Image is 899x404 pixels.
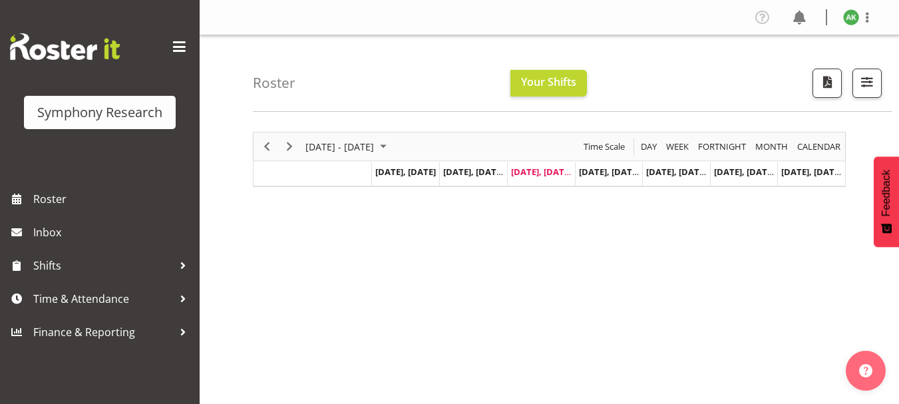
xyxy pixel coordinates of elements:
img: help-xxl-2.png [859,364,872,377]
span: Roster [33,189,193,209]
img: amit-kumar11606.jpg [843,9,859,25]
h4: Roster [253,75,295,91]
span: Finance & Reporting [33,322,173,342]
button: Your Shifts [510,70,587,97]
span: Shifts [33,256,173,276]
span: Feedback [880,170,892,216]
button: Download a PDF of the roster according to the set date range. [812,69,842,98]
span: Inbox [33,222,193,242]
button: Filter Shifts [852,69,882,98]
button: Feedback - Show survey [874,156,899,247]
img: Rosterit website logo [10,33,120,60]
span: Time & Attendance [33,289,173,309]
div: Symphony Research [37,102,162,122]
span: Your Shifts [521,75,576,89]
